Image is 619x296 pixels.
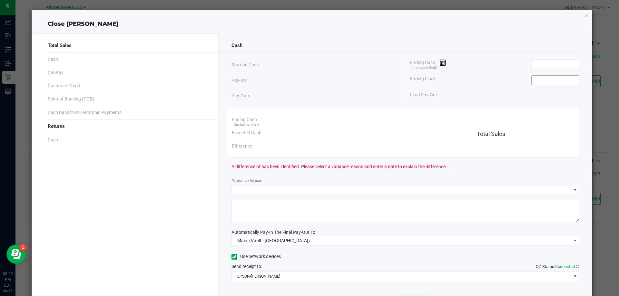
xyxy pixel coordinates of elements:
[48,56,58,63] span: Cash
[48,69,64,76] span: CanPay
[232,143,252,149] span: Difference
[231,42,242,49] span: Cash
[410,59,446,69] span: Ending Cash
[19,243,27,251] iframe: Resource center unread badge
[48,42,72,49] span: Total Sales
[48,109,122,116] span: Cash Back from Electronic Payments
[477,130,505,137] span: Total Sales
[249,238,310,243] span: (Vault - [GEOGRAPHIC_DATA])
[231,230,316,235] span: Automatically Pay-In The Final Pay-Out To:
[237,238,247,243] span: Main
[555,264,575,269] span: Connected
[410,75,435,85] span: Ending Float
[410,91,437,98] span: Final Pay-Out
[231,77,247,84] span: Pay-Ins
[232,129,261,136] span: Expected Cash
[231,178,262,184] label: Variance Reason
[48,96,94,102] span: Point of Banking (POB)
[536,264,579,269] span: QZ Status:
[231,92,250,99] span: Pay-Outs
[231,253,281,260] label: Use network devices
[48,82,80,89] span: Customer Credit
[231,62,259,68] span: Starting Cash
[32,20,593,28] div: Close [PERSON_NAME]
[232,116,257,123] span: Ending Cash
[231,163,447,170] span: A difference of has been identified. Please select a variance reason and enter a note to explain ...
[234,122,259,128] span: (including float)
[231,264,262,269] span: Send receipt to:
[6,244,26,264] iframe: Resource center
[232,272,571,281] span: EPSON-[PERSON_NAME]
[48,119,205,133] div: Returns
[48,137,58,143] span: Cash
[412,65,437,71] span: (including float)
